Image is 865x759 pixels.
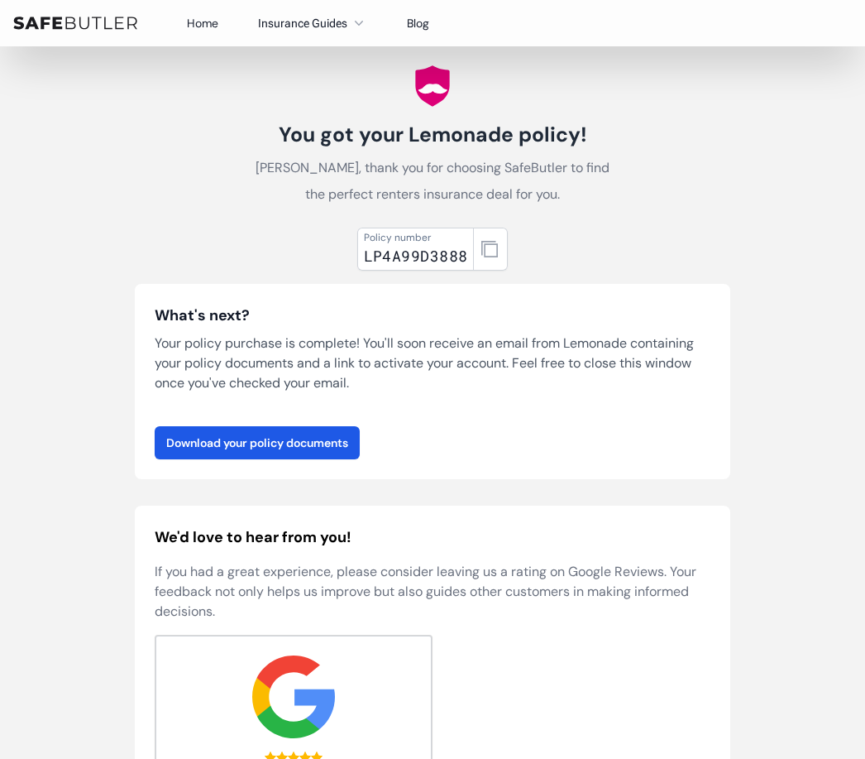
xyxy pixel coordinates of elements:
[155,334,710,393] p: Your policy purchase is complete! You'll soon receive an email from Lemonade containing your poli...
[155,562,710,622] p: If you had a great experience, please consider leaving us a rating on Google Reviews. Your feedba...
[155,304,710,327] h3: What's next?
[364,244,468,267] div: LP4A99D3888
[247,155,618,208] p: [PERSON_NAME], thank you for choosing SafeButler to find the perfect renters insurance deal for you.
[187,16,218,31] a: Home
[155,526,710,549] h2: We'd love to hear from you!
[252,656,335,738] img: google.svg
[364,231,468,244] div: Policy number
[407,16,429,31] a: Blog
[13,17,137,30] img: SafeButler Text Logo
[155,426,360,459] a: Download your policy documents
[258,13,367,33] button: Insurance Guides
[247,122,618,148] h1: You got your Lemonade policy!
